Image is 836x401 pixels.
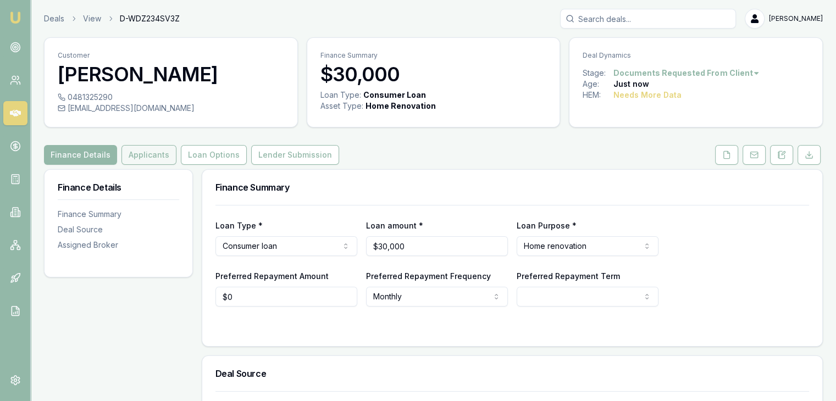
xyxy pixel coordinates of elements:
a: Applicants [119,145,179,165]
a: Deals [44,13,64,24]
div: Needs More Data [613,90,682,101]
label: Loan Purpose * [517,221,577,230]
button: Lender Submission [251,145,339,165]
input: $ [215,287,357,307]
div: Asset Type : [320,101,363,112]
input: Search deals [560,9,736,29]
button: Applicants [121,145,176,165]
label: Preferred Repayment Term [517,271,620,281]
input: $ [366,236,508,256]
div: Stage: [583,68,613,79]
a: View [83,13,101,24]
h3: Deal Source [215,369,809,378]
div: Loan Type: [320,90,361,101]
div: Just now [613,79,649,90]
p: Customer [58,51,284,60]
div: Finance Summary [58,209,179,220]
h3: Finance Details [58,183,179,192]
h3: $30,000 [320,63,547,85]
img: emu-icon-u.png [9,11,22,24]
div: Age: [583,79,613,90]
button: Documents Requested From Client [613,68,760,79]
div: Consumer Loan [363,90,426,101]
h3: Finance Summary [215,183,809,192]
span: D-WDZ234SV3Z [120,13,180,24]
label: Preferred Repayment Frequency [366,271,491,281]
p: Deal Dynamics [583,51,809,60]
a: Lender Submission [249,145,341,165]
nav: breadcrumb [44,13,180,24]
div: Assigned Broker [58,240,179,250]
button: Loan Options [181,145,247,165]
h3: [PERSON_NAME] [58,63,284,85]
a: Loan Options [179,145,249,165]
a: Finance Details [44,145,119,165]
div: HEM: [583,90,613,101]
div: Deal Source [58,224,179,235]
div: 0481325290 [58,92,284,103]
p: Finance Summary [320,51,547,60]
span: [PERSON_NAME] [769,14,823,23]
label: Loan Type * [215,221,263,230]
label: Loan amount * [366,221,423,230]
div: Home Renovation [366,101,436,112]
button: Finance Details [44,145,117,165]
div: [EMAIL_ADDRESS][DOMAIN_NAME] [58,103,284,114]
label: Preferred Repayment Amount [215,271,329,281]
